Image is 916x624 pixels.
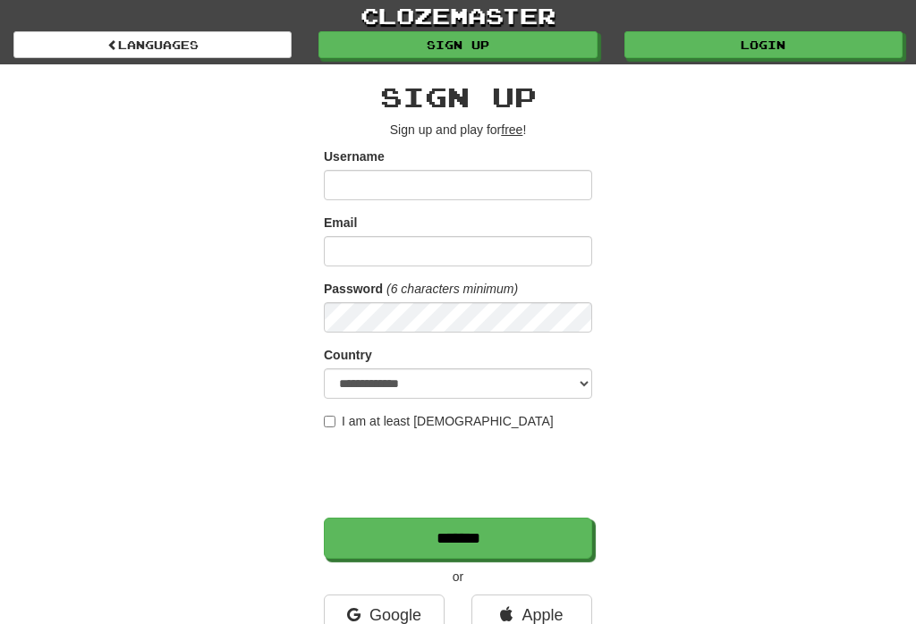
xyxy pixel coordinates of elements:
[324,346,372,364] label: Country
[318,31,597,58] a: Sign up
[324,214,357,232] label: Email
[324,121,592,139] p: Sign up and play for !
[324,416,335,427] input: I am at least [DEMOGRAPHIC_DATA]
[324,568,592,586] p: or
[324,280,383,298] label: Password
[324,412,554,430] label: I am at least [DEMOGRAPHIC_DATA]
[324,82,592,112] h2: Sign up
[501,122,522,137] u: free
[13,31,292,58] a: Languages
[386,282,518,296] em: (6 characters minimum)
[324,148,385,165] label: Username
[324,439,596,509] iframe: reCAPTCHA
[624,31,903,58] a: Login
